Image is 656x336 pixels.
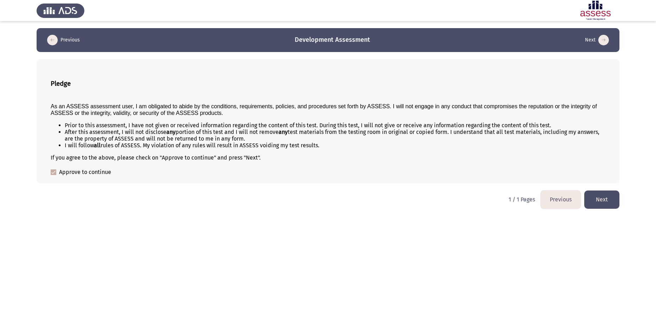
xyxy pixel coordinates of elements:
[37,1,84,20] img: Assess Talent Management logo
[509,196,535,203] p: 1 / 1 Pages
[295,35,370,44] h3: Development Assessment
[51,154,605,161] div: If you agree to the above, please check on "Approve to continue" and press "Next".
[45,34,82,46] button: load previous page
[583,34,611,46] button: load next page
[59,168,111,176] span: Approve to continue
[572,1,619,20] img: Assessment logo of Development Assessment R1 (EN/AR)
[65,142,605,149] li: I will follow rules of ASSESS. My violation of any rules will result in ASSESS voiding my test re...
[51,80,71,88] b: Pledge
[279,129,288,135] b: any
[65,122,605,129] li: Prior to this assessment, I have not given or received information regarding the content of this ...
[65,129,605,142] li: After this assessment, I will not disclose portion of this test and I will not remove test materi...
[166,129,176,135] b: any
[94,142,101,149] b: all
[541,190,581,208] button: load previous page
[51,103,597,116] span: As an ASSESS assessment user, I am obligated to abide by the conditions, requirements, policies, ...
[584,190,619,208] button: load next page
